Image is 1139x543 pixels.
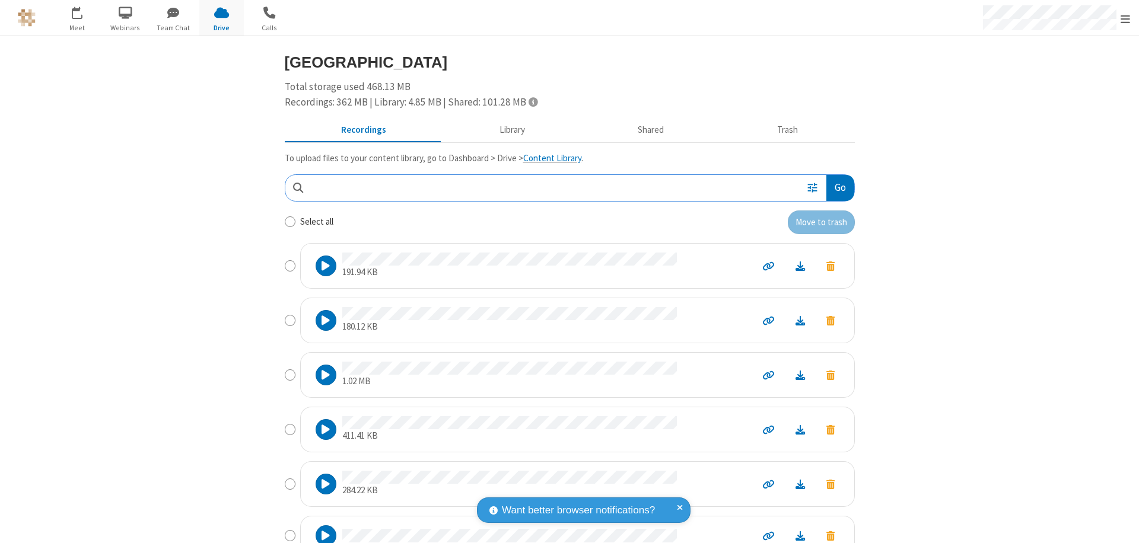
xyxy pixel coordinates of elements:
[199,23,244,33] span: Drive
[342,266,677,279] p: 191.94 KB
[443,119,581,142] button: Content library
[581,119,721,142] button: Shared during meetings
[18,9,36,27] img: QA Selenium DO NOT DELETE OR CHANGE
[80,7,88,15] div: 1
[816,421,845,437] button: Move to trash
[342,320,677,334] p: 180.12 KB
[285,79,855,110] div: Total storage used 468.13 MB
[342,375,677,388] p: 1.02 MB
[103,23,148,33] span: Webinars
[785,477,816,491] a: Download file
[529,97,537,107] span: Totals displayed include files that have been moved to the trash.
[785,314,816,327] a: Download file
[285,119,443,142] button: Recorded meetings
[785,529,816,542] a: Download file
[342,484,677,497] p: 284.22 KB
[785,259,816,273] a: Download file
[785,368,816,382] a: Download file
[523,152,581,164] a: Content Library
[816,258,845,274] button: Move to trash
[785,423,816,436] a: Download file
[342,429,677,443] p: 411.41 KB
[816,367,845,383] button: Move to trash
[502,503,655,518] span: Want better browser notifications?
[285,95,855,110] div: Recordings: 362 MB | Library: 4.85 MB | Shared: 101.28 MB
[285,152,855,165] p: To upload files to your content library, go to Dashboard > Drive > .
[285,54,855,71] h3: [GEOGRAPHIC_DATA]
[300,215,333,229] label: Select all
[247,23,292,33] span: Calls
[788,210,855,234] button: Move to trash
[721,119,855,142] button: Trash
[826,175,854,202] button: Go
[55,23,100,33] span: Meet
[816,312,845,328] button: Move to trash
[816,476,845,492] button: Move to trash
[151,23,196,33] span: Team Chat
